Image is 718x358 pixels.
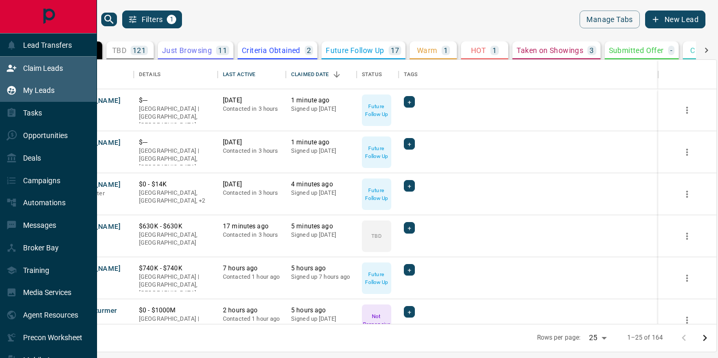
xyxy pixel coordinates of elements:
p: 1 minute ago [291,96,351,105]
p: 1 [444,47,448,54]
span: + [408,181,411,191]
p: Midtown | Central, Toronto [139,189,212,205]
div: Claimed Date [286,60,357,89]
p: [DATE] [223,96,281,105]
p: Rows per page: [537,333,581,342]
p: Contacted in 3 hours [223,189,281,197]
div: Tags [399,60,658,89]
button: search button [101,13,117,26]
div: 25 [585,330,610,345]
p: Not Responsive [363,312,390,328]
p: Future Follow Up [363,270,390,286]
span: + [408,307,411,317]
div: Claimed Date [291,60,329,89]
p: Criteria Obtained [242,47,301,54]
p: Contacted 1 hour ago [223,273,281,281]
div: Details [134,60,218,89]
p: $0 - $1000M [139,306,212,315]
p: Signed up [DATE] [291,189,351,197]
p: 7 hours ago [223,264,281,273]
div: Details [139,60,160,89]
p: 4 minutes ago [291,180,351,189]
div: + [404,306,415,318]
span: + [408,223,411,233]
p: Signed up [DATE] [291,105,351,113]
button: Sort [329,67,344,82]
div: Status [362,60,382,89]
p: 11 [218,47,227,54]
p: 3 [590,47,594,54]
button: more [679,312,695,328]
p: - [670,47,672,54]
p: $740K - $740K [139,264,212,273]
p: TBD [112,47,126,54]
p: $--- [139,138,212,147]
p: 5 hours ago [291,264,351,273]
p: Signed up [DATE] [291,315,351,323]
p: 2 hours ago [223,306,281,315]
p: Signed up 7 hours ago [291,273,351,281]
div: Last Active [223,60,255,89]
p: TBD [371,232,381,240]
button: more [679,270,695,286]
button: Manage Tabs [580,10,639,28]
p: 121 [133,47,146,54]
button: more [679,144,695,160]
p: Contacted in 3 hours [223,231,281,239]
p: [GEOGRAPHIC_DATA] | [GEOGRAPHIC_DATA], [GEOGRAPHIC_DATA] [139,273,212,298]
p: [GEOGRAPHIC_DATA], [GEOGRAPHIC_DATA] [139,231,212,247]
span: + [408,139,411,149]
div: + [404,264,415,276]
p: Submitted Offer [609,47,664,54]
button: more [679,186,695,202]
span: + [408,97,411,107]
p: Contacted 1 hour ago [223,315,281,323]
p: [GEOGRAPHIC_DATA] | [GEOGRAPHIC_DATA], [GEOGRAPHIC_DATA] [139,105,212,130]
p: Contacted in 3 hours [223,105,281,113]
p: 17 [391,47,400,54]
div: Status [357,60,399,89]
p: Taken on Showings [517,47,583,54]
p: Future Follow Up [326,47,384,54]
div: + [404,180,415,192]
p: Future Follow Up [363,102,390,118]
p: 1–25 of 164 [627,333,663,342]
p: Just Browsing [162,47,212,54]
p: 1 minute ago [291,138,351,147]
p: 17 minutes ago [223,222,281,231]
p: Warm [417,47,437,54]
p: [GEOGRAPHIC_DATA] | [GEOGRAPHIC_DATA], [GEOGRAPHIC_DATA] [139,147,212,172]
p: HOT [471,47,486,54]
div: + [404,138,415,150]
p: Signed up [DATE] [291,147,351,155]
button: New Lead [645,10,705,28]
p: [DATE] [223,180,281,189]
div: + [404,96,415,108]
p: Signed up [DATE] [291,231,351,239]
span: 1 [168,16,175,23]
div: Tags [404,60,418,89]
div: Name [60,60,134,89]
button: more [679,102,695,118]
span: + [408,265,411,275]
p: Client [690,47,710,54]
button: Filters1 [122,10,183,28]
p: 1 [492,47,497,54]
p: 5 minutes ago [291,222,351,231]
p: $--- [139,96,212,105]
button: more [679,228,695,244]
div: Last Active [218,60,286,89]
p: Future Follow Up [363,186,390,202]
p: [GEOGRAPHIC_DATA] | [GEOGRAPHIC_DATA], [GEOGRAPHIC_DATA] [139,315,212,340]
p: 5 hours ago [291,306,351,315]
p: $630K - $630K [139,222,212,231]
button: Go to next page [694,328,715,349]
p: [DATE] [223,138,281,147]
p: $0 - $14K [139,180,212,189]
p: Future Follow Up [363,144,390,160]
div: + [404,222,415,234]
p: Contacted in 3 hours [223,147,281,155]
p: 2 [307,47,311,54]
